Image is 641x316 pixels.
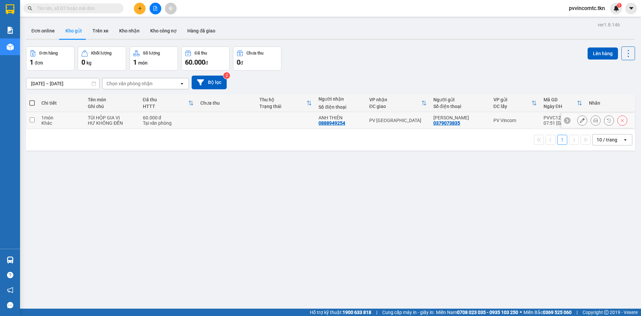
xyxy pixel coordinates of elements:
img: logo.jpg [3,3,40,40]
div: ANH TUẤN [433,115,487,120]
button: aim [165,3,177,14]
button: Bộ lọc [192,76,227,89]
img: warehouse-icon [7,256,14,264]
div: PV Vincom [493,118,537,123]
input: Select a date range. [26,78,99,89]
div: HƯ KHÔNG ĐỀN [88,120,136,126]
div: 07:51 [DATE] [544,120,582,126]
span: copyright [604,310,609,315]
img: solution-icon [7,27,14,34]
div: 60.000 đ [143,115,194,120]
th: Toggle SortBy [256,94,315,112]
span: pvvincomtc.tkn [564,4,610,12]
span: 1 [618,3,620,8]
div: Người gửi [433,97,487,102]
span: | [577,309,578,316]
div: Người nhận [318,96,363,102]
span: món [138,60,148,66]
div: Chi tiết [41,100,81,106]
span: kg [86,60,91,66]
div: 10 / trang [597,136,617,143]
strong: 0708 023 035 - 0935 103 250 [457,310,518,315]
div: Đã thu [195,51,207,56]
th: Toggle SortBy [540,94,586,112]
span: Miền Nam [436,309,518,316]
span: Miền Bắc [523,309,572,316]
th: Toggle SortBy [140,94,197,112]
div: PV [GEOGRAPHIC_DATA] [369,118,427,123]
span: caret-down [628,5,634,11]
div: Khác [41,120,81,126]
span: message [7,302,13,308]
span: file-add [153,6,158,11]
div: Sửa đơn hàng [577,115,587,125]
button: Kho công nợ [145,23,182,39]
span: Hỗ trợ kỹ thuật: [310,309,371,316]
span: đơn [35,60,43,66]
button: Kho gửi [60,23,87,39]
span: đ [205,60,208,66]
button: file-add [150,3,161,14]
span: 1 [30,58,33,66]
span: 0 [81,58,85,66]
div: HTTT [143,104,189,109]
button: Đã thu60.000đ [181,46,230,71]
span: plus [138,6,142,11]
button: Trên xe [87,23,114,39]
button: Lên hàng [588,47,618,60]
div: ĐC giao [369,104,421,109]
div: 0888949254 [318,120,345,126]
div: TÚI HỘP GIA VỊ [88,115,136,120]
input: Tìm tên, số ĐT hoặc mã đơn [37,5,116,12]
img: warehouse-icon [7,43,14,50]
div: Số điện thoại [318,104,363,110]
strong: 0369 525 060 [543,310,572,315]
div: Số điện thoại [433,104,487,109]
button: plus [134,3,146,14]
div: Đơn hàng [39,51,58,56]
div: ĐC lấy [493,104,531,109]
button: 1 [557,135,567,145]
button: Chưa thu0đ [233,46,281,71]
span: 0 [237,58,240,66]
div: Chưa thu [246,51,263,56]
li: In ngày: 07:51 12/10 [3,49,73,59]
button: Kho nhận [114,23,145,39]
div: ANH THIÊN [318,115,363,120]
span: | [376,309,377,316]
th: Toggle SortBy [490,94,540,112]
div: Tên món [88,97,136,102]
sup: 2 [223,72,230,79]
button: caret-down [625,3,637,14]
img: logo-vxr [6,4,14,14]
div: Chưa thu [200,100,253,106]
strong: 1900 633 818 [343,310,371,315]
div: Tại văn phòng [143,120,194,126]
span: search [28,6,32,11]
button: Hàng đã giao [182,23,221,39]
div: Khối lượng [91,51,112,56]
li: Thảo [PERSON_NAME] [3,40,73,49]
span: đ [240,60,243,66]
div: 0379073835 [433,120,460,126]
span: ⚪️ [520,311,522,314]
div: Mã GD [544,97,577,102]
button: Khối lượng0kg [78,46,126,71]
button: Đơn online [26,23,60,39]
div: VP gửi [493,97,531,102]
div: PVVC1210250001 [544,115,582,120]
th: Toggle SortBy [366,94,430,112]
div: Thu hộ [259,97,306,102]
span: 60.000 [185,58,205,66]
sup: 1 [617,3,622,8]
span: aim [168,6,173,11]
div: Đã thu [143,97,189,102]
button: Đơn hàng1đơn [26,46,74,71]
div: ver 1.8.146 [598,21,620,28]
div: VP nhận [369,97,421,102]
div: Nhãn [589,100,631,106]
span: Cung cấp máy in - giấy in: [382,309,434,316]
div: Ghi chú [88,104,136,109]
span: notification [7,287,13,293]
span: 1 [133,58,137,66]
